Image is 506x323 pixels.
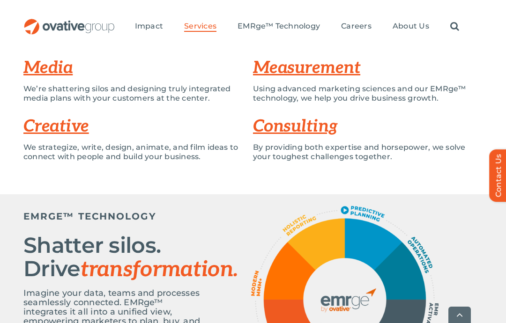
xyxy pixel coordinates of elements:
a: Media [23,58,73,78]
h2: Shatter silos. Drive [23,234,207,281]
p: We’re shattering silos and designing truly integrated media plans with your customers at the center. [23,84,239,103]
a: Search [450,22,459,32]
a: EMRge™ Technology [238,22,320,32]
span: About Us [393,22,429,31]
span: Services [184,22,216,31]
span: EMRge™ Technology [238,22,320,31]
span: Impact [135,22,163,31]
a: Consulting [253,116,338,137]
nav: Menu [135,12,459,42]
p: Using advanced marketing sciences and our EMRge™ technology, we help you drive business growth. [253,84,483,103]
p: We strategize, write, design, animate, and film ideas to connect with people and build your busin... [23,143,239,161]
a: About Us [393,22,429,32]
a: OG_Full_horizontal_RGB [23,18,115,27]
h5: EMRGE™ TECHNOLOGY [23,211,207,222]
a: Services [184,22,216,32]
span: Careers [341,22,372,31]
a: Creative [23,116,89,137]
a: Careers [341,22,372,32]
p: By providing both expertise and horsepower, we solve your toughest challenges together. [253,143,483,161]
a: Impact [135,22,163,32]
span: transformation. [81,257,238,283]
a: Measurement [253,58,360,78]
